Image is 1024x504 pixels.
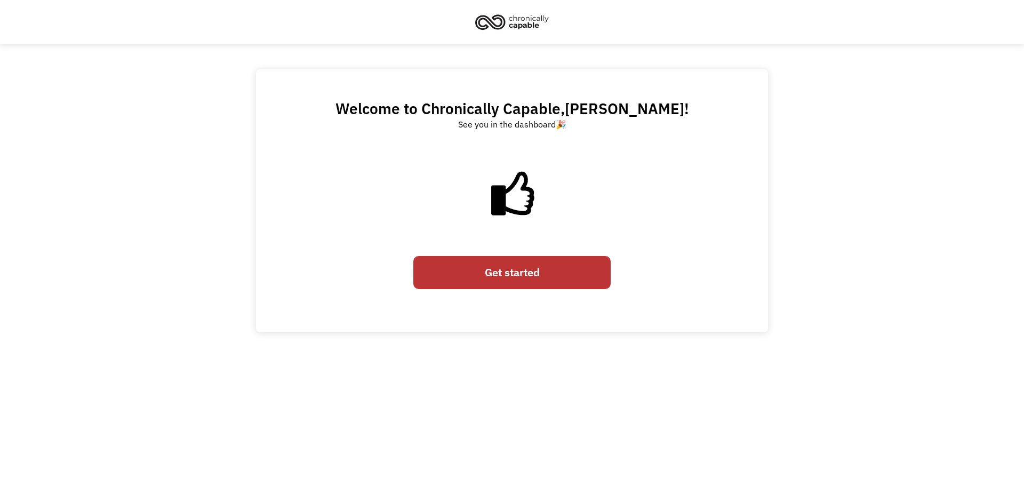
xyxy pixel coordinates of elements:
[458,118,566,131] div: See you in the dashboard
[335,99,689,118] h2: Welcome to Chronically Capable, !
[472,10,552,34] img: Chronically Capable logo
[565,99,684,118] span: [PERSON_NAME]
[413,251,611,294] form: Email Form
[556,119,566,130] a: 🎉
[413,256,611,289] a: Get started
